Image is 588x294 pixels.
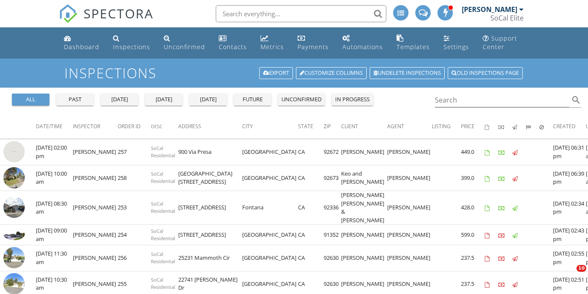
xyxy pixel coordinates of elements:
[553,123,576,130] span: Created
[576,265,586,272] span: 10
[341,245,387,271] td: [PERSON_NAME]
[118,139,151,165] td: 257
[298,245,324,271] td: CA
[539,115,553,139] th: Canceled: Not sorted.
[559,265,579,285] iframe: Intercom live chat
[298,139,324,165] td: CA
[215,31,250,55] a: Contacts
[193,95,223,104] div: [DATE]
[479,31,527,55] a: Support Center
[151,171,175,184] span: SoCal Residential
[73,191,118,225] td: [PERSON_NAME]
[387,123,404,130] span: Agent
[178,245,242,271] td: 25231 Mammoth Cir
[387,245,432,271] td: [PERSON_NAME]
[219,43,247,51] div: Contacts
[164,43,205,51] div: Unconfirmed
[237,95,268,104] div: future
[485,115,498,139] th: Agreements signed: Not sorted.
[259,67,293,79] a: Export
[257,31,287,55] a: Metrics
[189,94,227,106] button: [DATE]
[36,165,73,191] td: [DATE] 10:00 am
[151,145,175,159] span: SoCal Residential
[151,276,175,290] span: SoCal Residential
[324,123,331,130] span: Zip
[73,123,100,130] span: Inspector
[178,165,242,191] td: [GEOGRAPHIC_DATA][STREET_ADDRESS]
[393,31,433,55] a: Templates
[278,94,325,106] button: unconfirmed
[15,95,46,104] div: all
[56,94,94,106] button: past
[261,43,284,51] div: Metrics
[387,165,432,191] td: [PERSON_NAME]
[324,165,341,191] td: 92673
[387,191,432,225] td: [PERSON_NAME]
[73,225,118,245] td: [PERSON_NAME]
[118,191,151,225] td: 253
[341,225,387,245] td: [PERSON_NAME]
[178,225,242,245] td: [STREET_ADDRESS]
[296,67,367,79] a: Customize Columns
[387,225,432,245] td: [PERSON_NAME]
[335,95,370,104] div: in progress
[298,191,324,225] td: CA
[461,139,485,165] td: 449.0
[118,123,141,130] span: Order ID
[151,228,175,241] span: SoCal Residential
[512,115,526,139] th: Published: Not sorted.
[461,165,485,191] td: 399.0
[242,225,298,245] td: [GEOGRAPHIC_DATA]
[145,94,182,106] button: [DATE]
[397,43,430,51] div: Templates
[553,225,586,245] td: [DATE] 02:43 pm
[298,115,324,139] th: State: Not sorted.
[342,43,383,51] div: Automations
[432,115,461,139] th: Listing: Not sorted.
[298,43,329,51] div: Payments
[553,115,586,139] th: Created: Not sorted.
[110,31,154,55] a: Inspections
[84,4,154,22] span: SPECTORA
[118,115,151,139] th: Order ID: Not sorted.
[242,165,298,191] td: [GEOGRAPHIC_DATA]
[148,95,179,104] div: [DATE]
[104,95,135,104] div: [DATE]
[113,43,150,51] div: Inspections
[64,43,99,51] div: Dashboard
[483,34,517,51] div: Support Center
[242,191,298,225] td: Fontana
[3,141,25,162] img: streetview
[461,191,485,225] td: 428.0
[553,165,586,191] td: [DATE] 06:39 pm
[526,115,539,139] th: Submitted: Not sorted.
[341,165,387,191] td: Keo and [PERSON_NAME]
[101,94,138,106] button: [DATE]
[435,93,570,107] input: Search
[151,251,175,265] span: SoCal Residential
[370,67,445,79] a: Undelete inspections
[462,5,517,14] div: [PERSON_NAME]
[59,4,78,23] img: The Best Home Inspection Software - Spectora
[324,225,341,245] td: 91352
[60,95,90,104] div: past
[216,5,386,22] input: Search everything...
[242,139,298,165] td: [GEOGRAPHIC_DATA]
[294,31,332,55] a: Payments
[242,115,298,139] th: City: Not sorted.
[151,115,178,139] th: Desc: Not sorted.
[178,123,201,130] span: Address
[324,139,341,165] td: 92672
[36,139,73,165] td: [DATE] 02:00 pm
[571,95,581,105] i: search
[461,123,475,130] span: Price
[242,245,298,271] td: [GEOGRAPHIC_DATA]
[553,245,586,271] td: [DATE] 02:55 pm
[160,31,209,55] a: Unconfirmed
[324,245,341,271] td: 92630
[3,197,25,218] img: streetview
[553,191,586,225] td: [DATE] 02:34 pm
[73,139,118,165] td: [PERSON_NAME]
[298,165,324,191] td: CA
